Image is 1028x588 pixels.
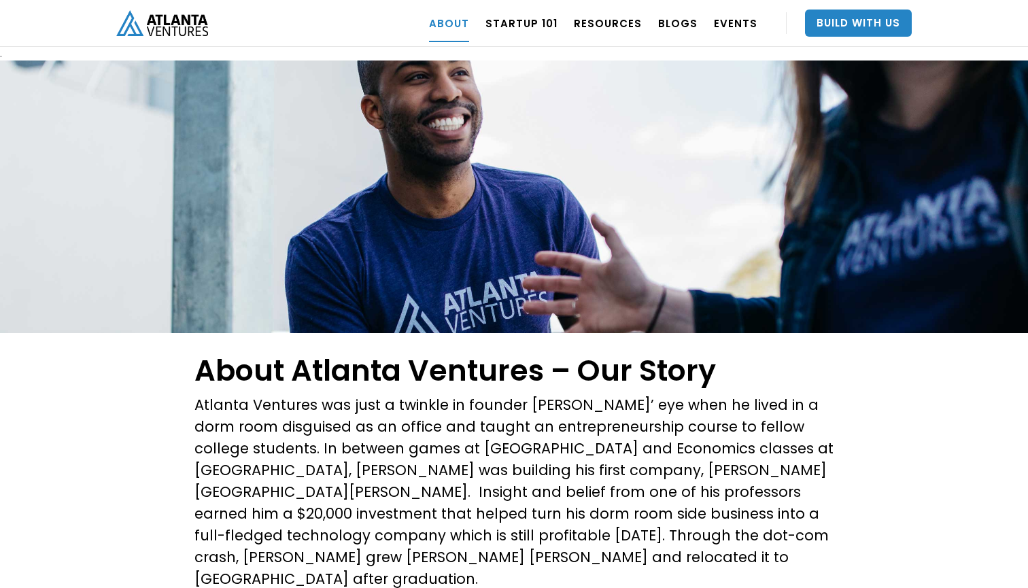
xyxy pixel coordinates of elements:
a: ABOUT [429,4,469,42]
a: EVENTS [714,4,757,42]
h1: About Atlanta Ventures – Our Story [194,353,834,387]
a: Startup 101 [485,4,558,42]
a: BLOGS [658,4,698,42]
a: RESOURCES [574,4,642,42]
a: Build With Us [805,10,912,37]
